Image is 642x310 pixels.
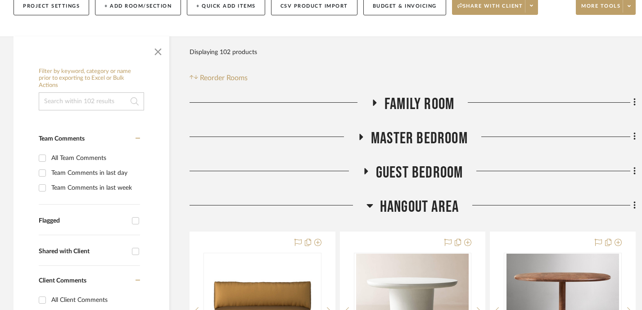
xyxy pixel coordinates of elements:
input: Search within 102 results [39,92,144,110]
span: Master Bedroom [371,129,468,148]
span: Share with client [457,3,523,16]
button: Reorder Rooms [190,73,248,83]
div: Displaying 102 products [190,43,257,61]
div: All Client Comments [51,293,138,307]
div: Team Comments in last day [51,166,138,180]
span: Team Comments [39,136,85,142]
div: Flagged [39,217,127,225]
span: Reorder Rooms [200,73,248,83]
div: All Team Comments [51,151,138,165]
span: Family Room [384,95,454,114]
span: More tools [581,3,620,16]
span: Guest Bedroom [376,163,463,182]
span: Client Comments [39,278,86,284]
span: Hangout Area [380,197,459,217]
div: Shared with Client [39,248,127,255]
div: Team Comments in last week [51,181,138,195]
h6: Filter by keyword, category or name prior to exporting to Excel or Bulk Actions [39,68,144,89]
button: Close [149,41,167,59]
